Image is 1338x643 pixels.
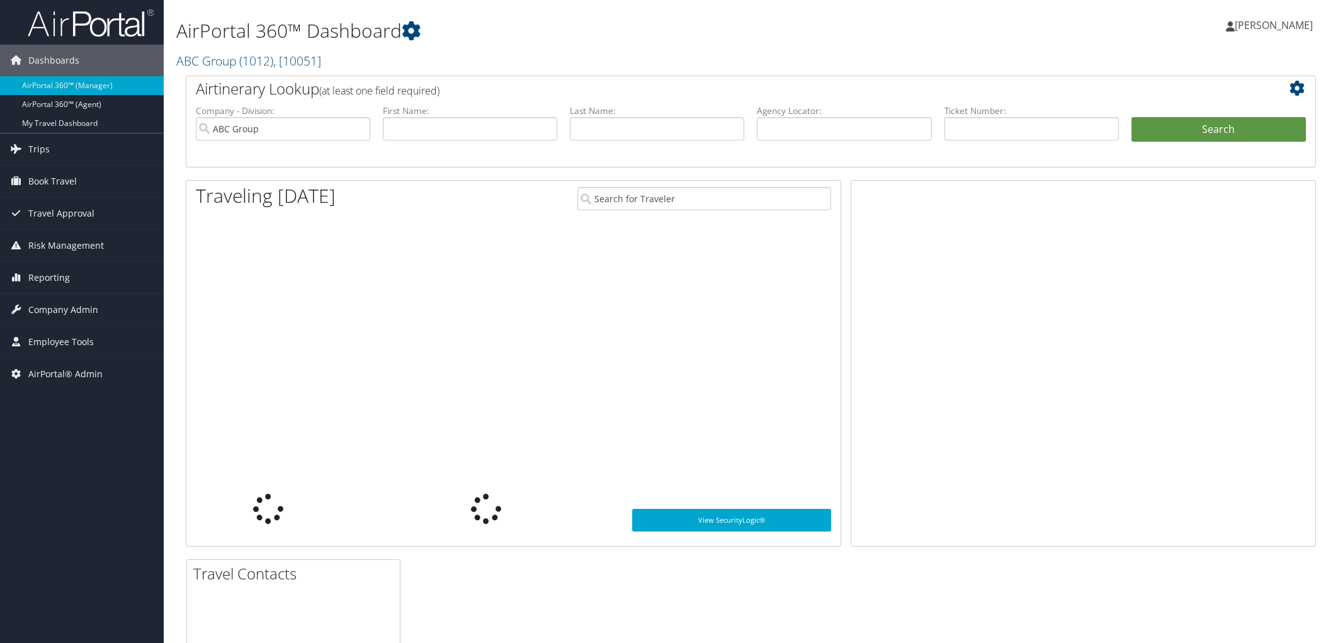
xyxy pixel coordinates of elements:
span: Trips [28,134,50,165]
label: Agency Locator: [757,105,931,117]
span: [PERSON_NAME] [1235,18,1313,32]
a: ABC Group [176,52,321,69]
label: Ticket Number: [944,105,1119,117]
a: View SecurityLogic® [632,509,831,532]
span: Book Travel [28,166,77,197]
h1: AirPortal 360™ Dashboard [176,18,943,44]
span: (at least one field required) [319,84,439,98]
img: airportal-logo.png [28,8,154,38]
span: Employee Tools [28,326,94,358]
h1: Traveling [DATE] [196,183,336,209]
a: [PERSON_NAME] [1226,6,1325,44]
span: Reporting [28,262,70,293]
label: Company - Division: [196,105,370,117]
span: AirPortal® Admin [28,358,103,390]
button: Search [1131,117,1306,142]
span: Company Admin [28,294,98,326]
span: Risk Management [28,230,104,261]
label: Last Name: [570,105,744,117]
span: Travel Approval [28,198,94,229]
span: , [ 10051 ] [273,52,321,69]
span: Dashboards [28,45,79,76]
h2: Travel Contacts [193,563,400,584]
h2: Airtinerary Lookup [196,78,1212,100]
input: Search for Traveler [577,187,831,210]
span: ( 1012 ) [239,52,273,69]
label: First Name: [383,105,557,117]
